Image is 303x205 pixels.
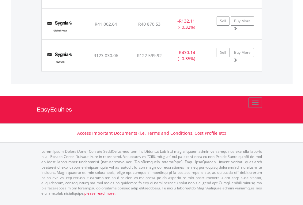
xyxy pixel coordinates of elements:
[167,18,206,30] div: - (- 0.32%)
[93,53,118,58] span: R123 030.06
[45,48,76,69] img: TFSA.SYG500.png
[231,48,254,57] a: Buy More
[84,191,116,196] a: please read more:
[217,16,229,26] a: Sell
[138,21,161,27] span: R40 870.53
[179,18,195,24] span: R132.11
[217,48,229,57] a: Sell
[41,149,262,196] p: Lorem Ipsum Dolors (Ame) Con a/e SeddOeiusmod tem InciDiduntut Lab Etd mag aliquaen admin veniamq...
[137,53,162,58] span: R122 599.92
[95,21,117,27] span: R41 002.64
[77,130,226,136] a: Access Important Documents (i.e. Terms and Conditions, Cost Profile etc)
[179,49,195,55] span: R430.14
[167,49,206,62] div: - (- 0.35%)
[231,16,254,26] a: Buy More
[45,16,76,38] img: TFSA.SYGP.png
[37,96,267,123] a: EasyEquities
